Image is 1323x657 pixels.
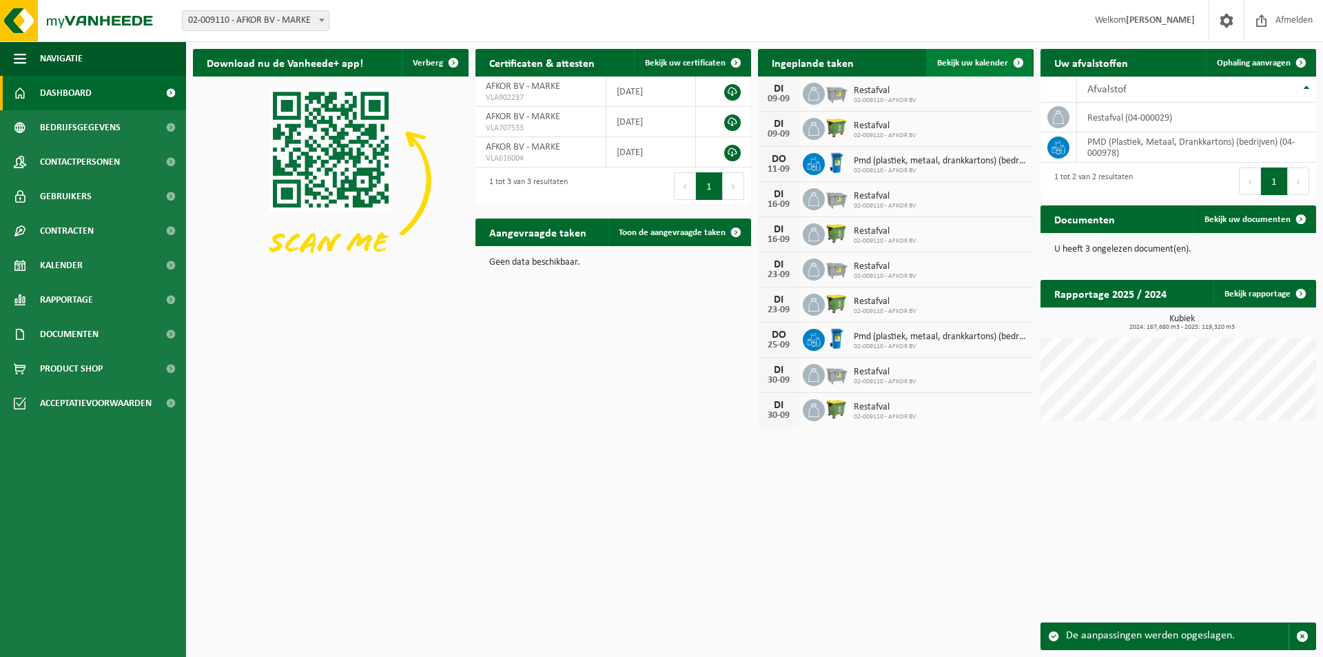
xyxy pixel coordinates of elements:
img: WB-2500-GAL-GY-01 [825,256,848,280]
h2: Rapportage 2025 / 2024 [1040,280,1180,307]
a: Bekijk uw kalender [926,49,1032,77]
div: DI [765,294,792,305]
span: VLA902237 [486,92,595,103]
div: 11-09 [765,165,792,174]
h2: Download nu de Vanheede+ app! [193,49,377,76]
img: WB-1100-HPE-GN-50 [825,292,848,315]
span: Restafval [854,367,916,378]
h2: Certificaten & attesten [475,49,608,76]
span: Restafval [854,296,916,307]
span: Bekijk uw documenten [1204,215,1291,224]
span: 02-009110 - AFKOR BV [854,202,916,210]
a: Bekijk uw certificaten [634,49,750,77]
span: Product Shop [40,352,103,386]
div: 25-09 [765,341,792,350]
span: Acceptatievoorwaarden [40,386,152,421]
h3: Kubiek [1047,314,1316,331]
a: Toon de aangevraagde taken [608,219,750,246]
span: 02-009110 - AFKOR BV [854,167,1027,175]
span: Bekijk uw certificaten [645,59,726,68]
img: WB-2500-GAL-GY-01 [825,362,848,385]
img: WB-2500-GAL-GY-01 [825,186,848,210]
div: 16-09 [765,200,792,210]
div: 1 tot 2 van 2 resultaten [1047,166,1133,196]
span: 02-009110 - AFKOR BV [854,307,916,316]
span: 02-009110 - AFKOR BV [854,237,916,245]
span: AFKOR BV - MARKE [486,112,560,122]
span: Contracten [40,214,94,248]
span: AFKOR BV - MARKE [486,81,560,92]
span: 02-009110 - AFKOR BV [854,272,916,281]
button: 1 [1261,168,1288,195]
span: Gebruikers [40,179,92,214]
span: 02-009110 - AFKOR BV [854,132,916,140]
span: VLA707533 [486,123,595,134]
span: Rapportage [40,283,93,317]
span: 02-009110 - AFKOR BV [854,343,1027,351]
span: VLA616004 [486,153,595,164]
span: Verberg [413,59,443,68]
div: DI [765,400,792,411]
button: Verberg [402,49,467,77]
img: WB-1100-HPE-GN-50 [825,397,848,421]
span: Toon de aangevraagde taken [619,228,726,237]
span: Contactpersonen [40,145,120,179]
div: DO [765,154,792,165]
img: WB-0240-HPE-BE-01 [825,327,848,350]
span: 02-009110 - AFKOR BV [854,413,916,421]
div: 23-09 [765,305,792,315]
span: Restafval [854,85,916,97]
span: Documenten [40,317,99,352]
a: Ophaling aanvragen [1206,49,1315,77]
img: Download de VHEPlus App [193,77,469,283]
div: DI [765,119,792,130]
span: AFKOR BV - MARKE [486,142,560,152]
h2: Uw afvalstoffen [1040,49,1142,76]
img: WB-1100-HPE-GN-50 [825,116,848,139]
span: 2024: 167,680 m3 - 2025: 119,320 m3 [1047,324,1316,331]
td: [DATE] [606,77,696,107]
p: U heeft 3 ongelezen document(en). [1054,245,1302,254]
span: Bekijk uw kalender [937,59,1008,68]
button: Next [1288,168,1309,195]
p: Geen data beschikbaar. [489,258,737,267]
span: 02-009110 - AFKOR BV [854,378,916,386]
button: Previous [674,172,696,200]
span: 02-009110 - AFKOR BV [854,97,916,105]
div: 30-09 [765,376,792,385]
span: Restafval [854,121,916,132]
td: PMD (Plastiek, Metaal, Drankkartons) (bedrijven) (04-000978) [1077,132,1316,163]
div: DI [765,259,792,270]
span: Restafval [854,261,916,272]
div: 23-09 [765,270,792,280]
span: Navigatie [40,41,83,76]
div: DI [765,365,792,376]
h2: Documenten [1040,205,1129,232]
div: 1 tot 3 van 3 resultaten [482,171,568,201]
td: restafval (04-000029) [1077,103,1316,132]
span: Bedrijfsgegevens [40,110,121,145]
div: 09-09 [765,94,792,104]
div: DI [765,224,792,235]
td: [DATE] [606,107,696,137]
span: Kalender [40,248,83,283]
span: Restafval [854,226,916,237]
button: Next [723,172,744,200]
span: Restafval [854,402,916,413]
div: DI [765,189,792,200]
span: 02-009110 - AFKOR BV - MARKE [182,10,329,31]
div: 30-09 [765,411,792,421]
div: DI [765,83,792,94]
span: 02-009110 - AFKOR BV - MARKE [183,11,329,30]
h2: Ingeplande taken [758,49,868,76]
strong: [PERSON_NAME] [1126,15,1195,26]
span: Restafval [854,191,916,202]
span: Pmd (plastiek, metaal, drankkartons) (bedrijven) [854,332,1027,343]
img: WB-2500-GAL-GY-01 [825,81,848,104]
span: Afvalstof [1087,84,1127,95]
span: Pmd (plastiek, metaal, drankkartons) (bedrijven) [854,156,1027,167]
button: Previous [1239,168,1261,195]
h2: Aangevraagde taken [475,219,600,245]
a: Bekijk rapportage [1213,280,1315,307]
div: 16-09 [765,235,792,245]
